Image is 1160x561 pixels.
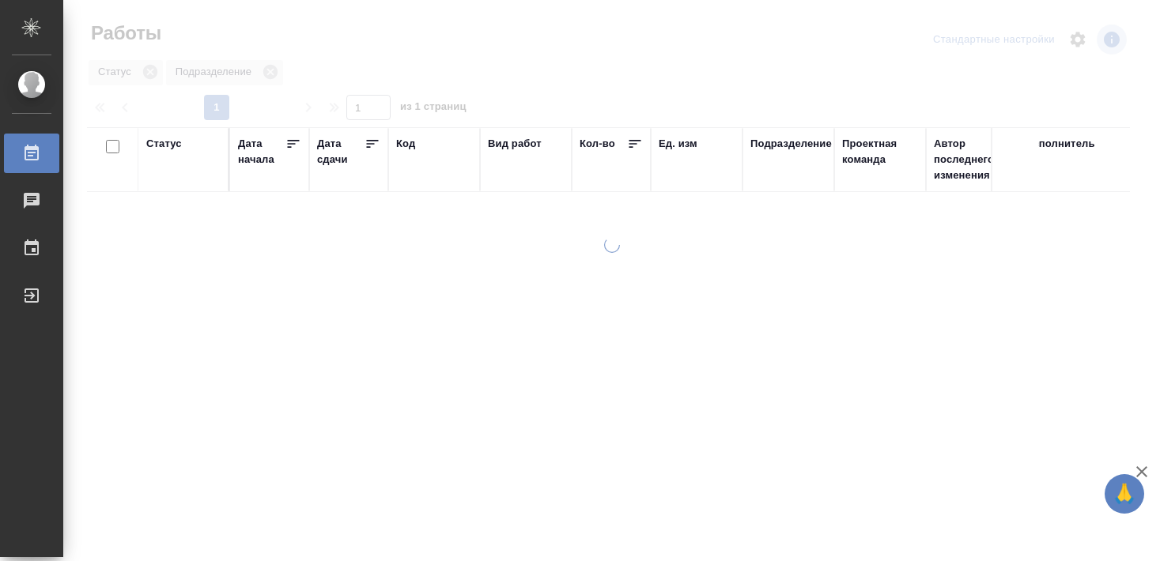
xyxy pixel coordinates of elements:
div: Дата начала [238,136,285,168]
div: Исполнитель [1026,136,1095,152]
div: Проектная команда [842,136,918,168]
div: Статус [146,136,182,152]
button: 🙏 [1105,474,1144,514]
div: Вид работ [488,136,542,152]
div: Дата сдачи [317,136,365,168]
div: Подразделение [750,136,832,152]
span: 🙏 [1111,477,1138,510]
div: Код [396,136,415,152]
div: Ед. изм [659,136,697,152]
div: Автор последнего изменения [934,136,1010,183]
div: Кол-во [580,136,615,152]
